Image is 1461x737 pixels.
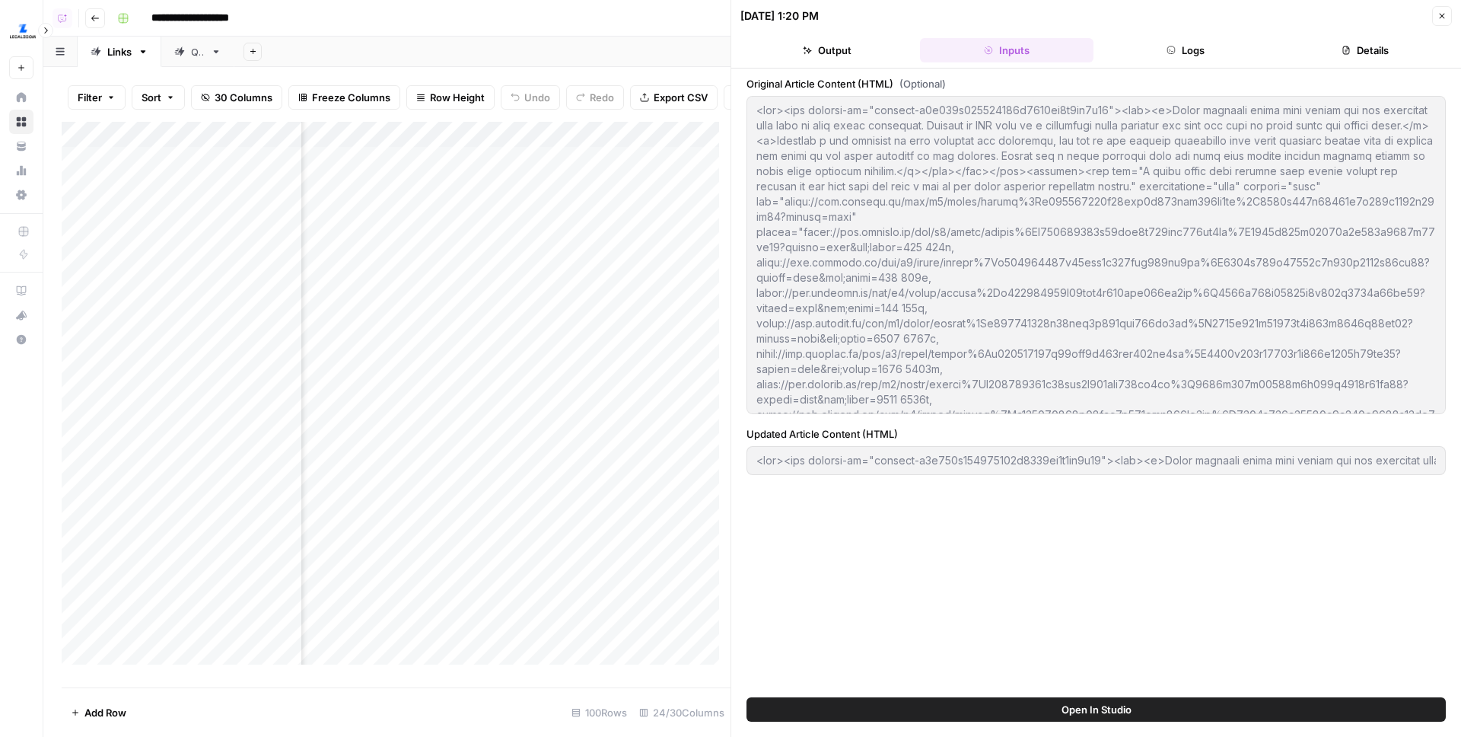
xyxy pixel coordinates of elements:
[566,85,624,110] button: Redo
[84,705,126,720] span: Add Row
[9,158,33,183] a: Usage
[590,90,614,105] span: Redo
[9,12,33,50] button: Workspace: LegalZoom
[62,700,135,725] button: Add Row
[9,85,33,110] a: Home
[9,303,33,327] button: What's new?
[1062,702,1132,717] span: Open In Studio
[142,90,161,105] span: Sort
[215,90,272,105] span: 30 Columns
[920,38,1093,62] button: Inputs
[565,700,633,725] div: 100 Rows
[899,76,946,91] span: (Optional)
[78,90,102,105] span: Filter
[9,18,37,45] img: LegalZoom Logo
[312,90,390,105] span: Freeze Columns
[161,37,234,67] a: QA
[524,90,550,105] span: Undo
[78,37,161,67] a: Links
[740,38,914,62] button: Output
[501,85,560,110] button: Undo
[1100,38,1273,62] button: Logs
[9,110,33,134] a: Browse
[740,8,819,24] div: [DATE] 1:20 PM
[10,304,33,327] div: What's new?
[132,85,185,110] button: Sort
[630,85,718,110] button: Export CSV
[430,90,485,105] span: Row Height
[9,134,33,158] a: Your Data
[746,426,1446,442] label: Updated Article Content (HTML)
[9,279,33,303] a: AirOps Academy
[406,85,495,110] button: Row Height
[288,85,400,110] button: Freeze Columns
[9,327,33,352] button: Help + Support
[9,183,33,207] a: Settings
[107,44,132,59] div: Links
[746,697,1446,722] button: Open In Studio
[746,76,1446,91] label: Original Article Content (HTML)
[1278,38,1452,62] button: Details
[191,44,205,59] div: QA
[191,85,282,110] button: 30 Columns
[654,90,708,105] span: Export CSV
[68,85,126,110] button: Filter
[633,700,730,725] div: 24/30 Columns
